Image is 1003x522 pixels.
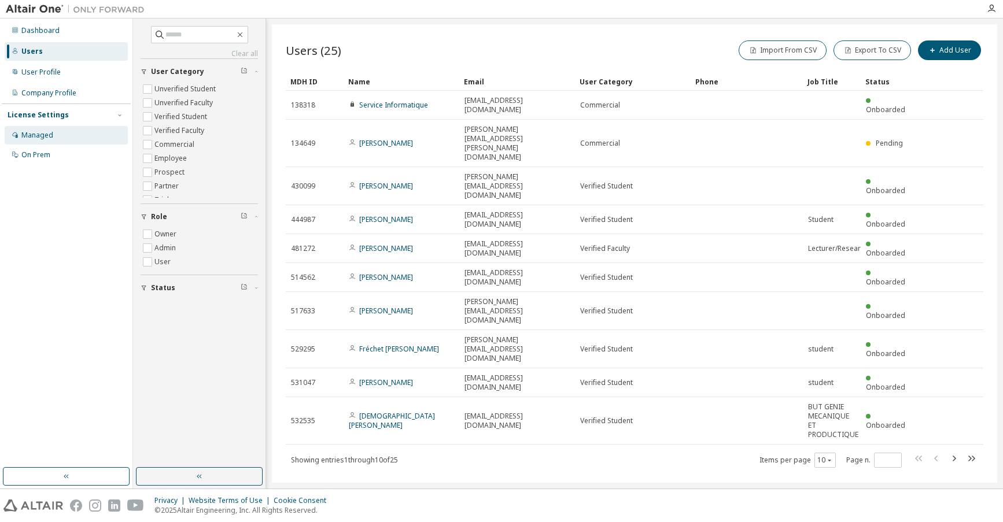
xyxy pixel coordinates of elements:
div: Dashboard [21,26,60,35]
div: Email [464,72,570,91]
span: Onboarded [866,277,905,287]
span: Verified Student [580,345,633,354]
span: [EMAIL_ADDRESS][DOMAIN_NAME] [464,210,570,229]
span: Role [151,212,167,221]
span: Pending [876,138,903,148]
img: facebook.svg [70,499,82,512]
span: Clear filter [241,212,248,221]
div: License Settings [8,110,69,120]
span: Onboarded [866,420,905,430]
span: 430099 [291,182,315,191]
button: Import From CSV [739,40,827,60]
span: [EMAIL_ADDRESS][DOMAIN_NAME] [464,373,570,392]
div: On Prem [21,150,50,160]
div: Website Terms of Use [189,496,274,505]
span: 444987 [291,215,315,224]
a: [PERSON_NAME] [359,272,413,282]
label: Admin [154,241,178,255]
div: Status [865,72,914,91]
span: Page n. [846,453,902,468]
a: [PERSON_NAME] [359,181,413,191]
label: Unverified Student [154,82,218,96]
a: [PERSON_NAME] [359,214,413,224]
span: Verified Student [580,182,633,191]
span: Verified Student [580,416,633,425]
div: Job Title [807,72,856,91]
span: [PERSON_NAME][EMAIL_ADDRESS][DOMAIN_NAME] [464,297,570,325]
span: 514562 [291,273,315,282]
img: instagram.svg [89,499,101,512]
span: 529295 [291,345,315,354]
span: [EMAIL_ADDRESS][DOMAIN_NAME] [464,96,570,114]
a: [DEMOGRAPHIC_DATA][PERSON_NAME] [349,411,435,430]
button: Add User [918,40,981,60]
div: Cookie Consent [274,496,333,505]
button: Role [141,204,258,229]
span: Onboarded [866,219,905,229]
div: Company Profile [21,88,76,98]
p: © 2025 Altair Engineering, Inc. All Rights Reserved. [154,505,333,515]
label: Commercial [154,138,197,151]
label: Verified Faculty [154,124,207,138]
span: 134649 [291,139,315,148]
button: Export To CSV [834,40,911,60]
img: Altair One [6,3,150,15]
div: MDH ID [290,72,339,91]
span: Status [151,283,175,293]
span: [EMAIL_ADDRESS][DOMAIN_NAME] [464,239,570,258]
label: Verified Student [154,110,209,124]
span: Onboarded [866,186,905,195]
a: [PERSON_NAME] [359,377,413,387]
span: Verified Student [580,273,633,282]
span: Verified Faculty [580,244,630,253]
span: Users (25) [286,42,341,58]
button: User Category [141,59,258,84]
span: Onboarded [866,248,905,258]
label: Prospect [154,165,187,179]
a: [PERSON_NAME] [359,243,413,253]
span: BUT GENIE MECANIQUE ET PRODUCTIQUE [808,402,858,439]
span: Onboarded [866,310,905,320]
span: Verified Student [580,215,633,224]
button: 10 [817,456,833,465]
span: Onboarded [866,349,905,358]
div: Name [348,72,455,91]
img: altair_logo.svg [3,499,63,512]
div: Managed [21,131,53,140]
span: [PERSON_NAME][EMAIL_ADDRESS][PERSON_NAME][DOMAIN_NAME] [464,125,570,162]
label: Unverified Faculty [154,96,215,110]
span: student [808,345,834,354]
label: Trial [154,193,171,207]
label: Partner [154,179,181,193]
span: [PERSON_NAME][EMAIL_ADDRESS][DOMAIN_NAME] [464,335,570,363]
a: Fréchet [PERSON_NAME] [359,344,439,354]
div: Phone [695,72,798,91]
span: Commercial [580,101,620,110]
span: Clear filter [241,283,248,293]
div: User Profile [21,68,61,77]
span: 532535 [291,416,315,425]
span: Commercial [580,139,620,148]
div: User Category [580,72,686,91]
img: linkedin.svg [108,499,120,512]
button: Status [141,275,258,301]
img: youtube.svg [127,499,144,512]
span: student [808,378,834,387]
a: [PERSON_NAME] [359,306,413,316]
span: User Category [151,67,204,76]
span: Verified Student [580,306,633,316]
div: Users [21,47,43,56]
a: [PERSON_NAME] [359,138,413,148]
span: 481272 [291,244,315,253]
span: [PERSON_NAME][EMAIL_ADDRESS][DOMAIN_NAME] [464,172,570,200]
span: Onboarded [866,105,905,114]
span: 517633 [291,306,315,316]
span: Items per page [759,453,836,468]
label: User [154,255,173,269]
span: 138318 [291,101,315,110]
span: Onboarded [866,382,905,392]
span: Showing entries 1 through 10 of 25 [291,455,398,465]
span: [EMAIL_ADDRESS][DOMAIN_NAME] [464,268,570,287]
a: Clear all [141,49,258,58]
span: [EMAIL_ADDRESS][DOMAIN_NAME] [464,412,570,430]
